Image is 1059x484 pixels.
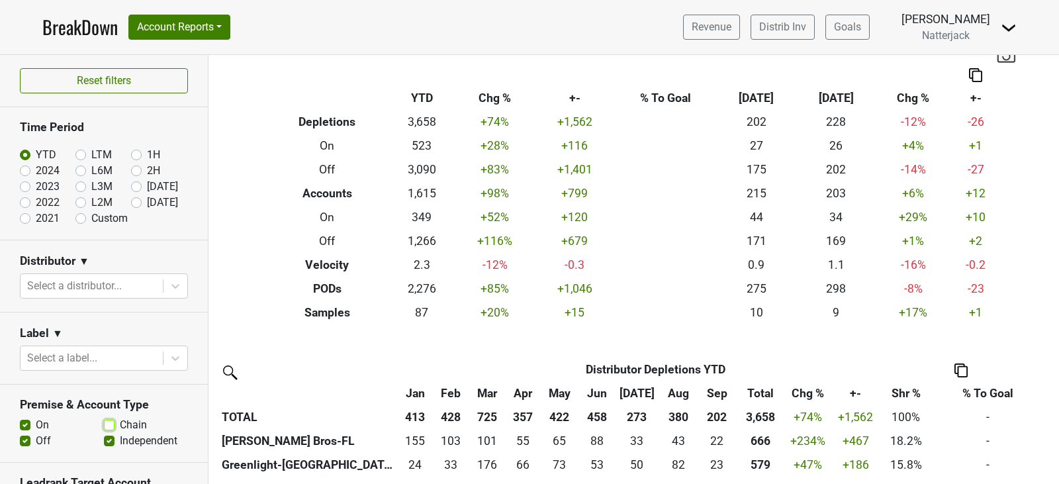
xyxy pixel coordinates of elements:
[433,405,468,429] th: 428
[783,429,833,453] td: +234 %
[950,206,1001,230] td: +10
[36,195,60,211] label: 2022
[783,453,833,477] td: +47 %
[663,456,694,473] div: 82
[579,405,614,429] th: 458
[1001,20,1017,36] img: Dropdown Menu
[36,417,49,433] label: On
[147,163,160,179] label: 2H
[400,456,430,473] div: 24
[717,229,796,253] td: 171
[455,134,535,158] td: +28 %
[933,453,1043,477] td: -
[879,429,933,453] td: 18.2%
[579,381,614,405] th: Jun: activate to sort column ascending
[267,301,389,324] th: Samples
[468,429,506,453] td: 101.39
[539,453,579,477] td: 73.01
[950,158,1001,182] td: -27
[969,68,982,82] img: Copy to clipboard
[506,381,539,405] th: Apr: activate to sort column ascending
[615,405,660,429] th: 273
[717,301,796,324] td: 10
[700,456,734,473] div: 23
[20,254,75,268] h3: Distributor
[825,15,870,40] a: Goals
[876,301,950,324] td: +17 %
[535,134,614,158] td: +116
[218,405,397,429] th: TOTAL
[147,179,178,195] label: [DATE]
[388,111,455,134] td: 3,658
[506,453,539,477] td: 66.48
[950,182,1001,206] td: +12
[91,163,113,179] label: L6M
[468,405,506,429] th: 725
[455,301,535,324] td: +20 %
[539,429,579,453] td: 65.17
[737,429,784,453] th: 665.630
[717,134,796,158] td: 27
[901,11,990,28] div: [PERSON_NAME]
[388,158,455,182] td: 3,090
[267,158,389,182] th: Off
[697,381,737,405] th: Sep: activate to sort column ascending
[539,405,579,429] th: 422
[697,453,737,477] td: 22.99
[535,182,614,206] td: +799
[267,111,389,134] th: Depletions
[455,158,535,182] td: +83 %
[615,429,660,453] td: 33.2
[91,179,113,195] label: L3M
[954,363,968,377] img: Copy to clipboard
[697,405,737,429] th: 202
[433,358,879,381] th: Distributor Depletions YTD
[796,158,876,182] td: 202
[455,87,535,111] th: Chg %
[950,134,1001,158] td: +1
[79,254,89,269] span: ▼
[683,15,740,40] a: Revenue
[796,134,876,158] td: 26
[468,381,506,405] th: Mar: activate to sort column ascending
[700,432,734,450] div: 22
[218,361,240,382] img: filter
[717,111,796,134] td: 202
[950,301,1001,324] td: +1
[36,163,60,179] label: 2024
[796,301,876,324] td: 9
[20,68,188,93] button: Reset filters
[535,253,614,277] td: -0.3
[796,182,876,206] td: 203
[397,381,432,405] th: Jan: activate to sort column ascending
[471,456,502,473] div: 176
[20,398,188,412] h3: Premise & Account Type
[876,229,950,253] td: +1 %
[128,15,230,40] button: Account Reports
[717,87,796,111] th: [DATE]
[751,15,815,40] a: Distrib Inv
[579,429,614,453] td: 88.35
[618,432,656,450] div: 33
[455,253,535,277] td: -12 %
[879,453,933,477] td: 15.8%
[737,381,784,405] th: Total: activate to sort column ascending
[717,277,796,301] td: 275
[838,411,873,424] span: +1,562
[267,253,389,277] th: Velocity
[52,326,63,342] span: ▼
[388,134,455,158] td: 523
[876,253,950,277] td: -16 %
[397,429,432,453] td: 154.75
[535,87,614,111] th: +-
[876,87,950,111] th: Chg %
[950,229,1001,253] td: +2
[922,29,970,42] span: Natterjack
[717,253,796,277] td: 0.9
[876,134,950,158] td: +4 %
[876,277,950,301] td: -8 %
[659,453,697,477] td: 81.65
[950,111,1001,134] td: -26
[388,87,455,111] th: YTD
[455,206,535,230] td: +52 %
